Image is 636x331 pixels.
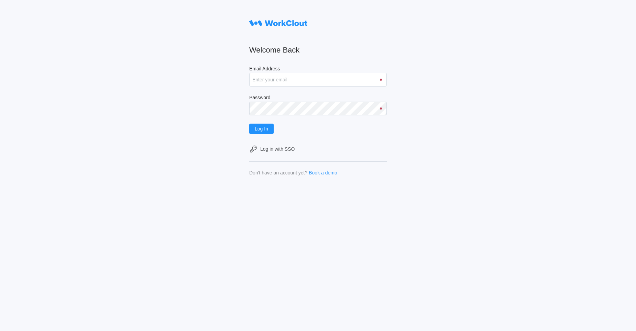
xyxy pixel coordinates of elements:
label: Password [249,95,387,102]
a: Log in with SSO [249,145,387,153]
input: Enter your email [249,73,387,87]
a: Book a demo [309,170,337,175]
label: Email Address [249,66,387,73]
span: Log In [255,126,268,131]
div: Don't have an account yet? [249,170,307,175]
div: Log in with SSO [260,146,295,152]
h2: Welcome Back [249,45,387,55]
button: Log In [249,124,274,134]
